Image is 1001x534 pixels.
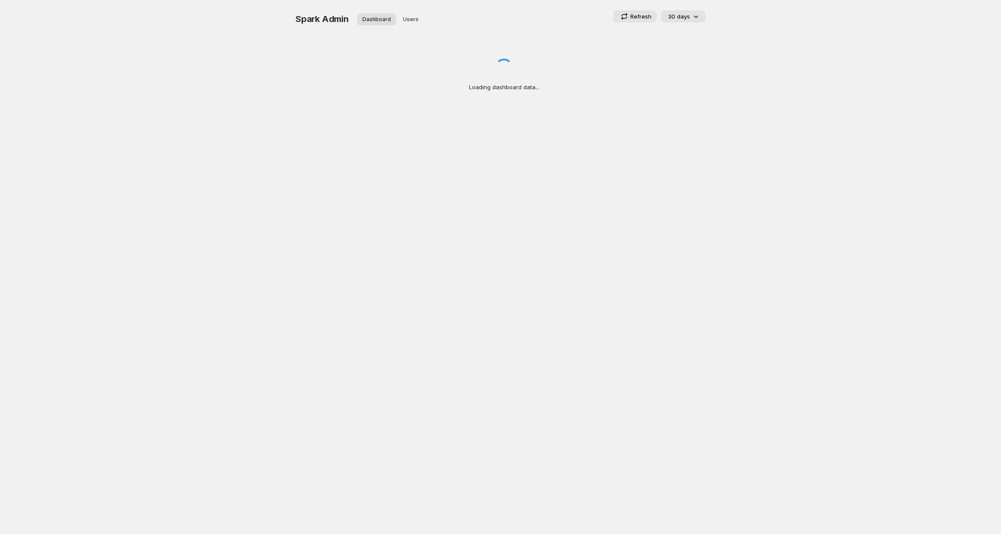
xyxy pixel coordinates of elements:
[469,83,539,91] p: Loading dashboard data...
[668,12,690,21] p: 30 days
[613,10,657,22] button: Refresh
[357,13,396,25] button: Dashboard overview
[403,16,419,23] span: Users
[661,10,705,22] button: 30 days
[398,13,424,25] button: User management
[362,16,391,23] span: Dashboard
[296,14,349,24] span: Spark Admin
[630,12,652,21] p: Refresh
